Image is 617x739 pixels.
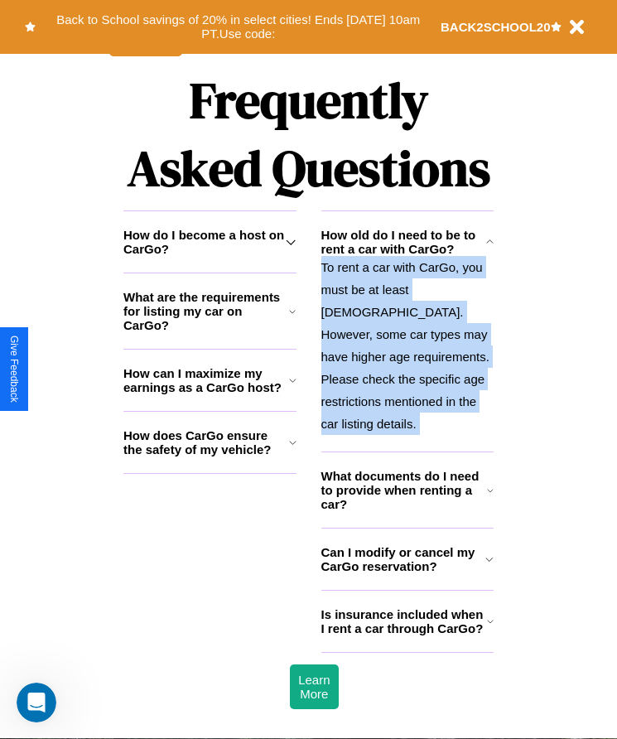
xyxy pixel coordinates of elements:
h3: What documents do I need to provide when renting a car? [321,469,488,511]
h1: Frequently Asked Questions [123,58,494,210]
h3: Is insurance included when I rent a car through CarGo? [321,607,487,635]
b: BACK2SCHOOL20 [441,20,551,34]
button: Learn More [290,664,338,709]
h3: How does CarGo ensure the safety of my vehicle? [123,428,289,456]
h3: How old do I need to be to rent a car with CarGo? [321,228,486,256]
h3: How can I maximize my earnings as a CarGo host? [123,366,289,394]
iframe: Intercom live chat [17,683,56,722]
div: Give Feedback [8,336,20,403]
h3: Can I modify or cancel my CarGo reservation? [321,545,486,573]
h3: How do I become a host on CarGo? [123,228,286,256]
button: Back to School savings of 20% in select cities! Ends [DATE] 10am PT.Use code: [36,8,441,46]
p: To rent a car with CarGo, you must be at least [DEMOGRAPHIC_DATA]. However, some car types may ha... [321,256,494,435]
h3: What are the requirements for listing my car on CarGo? [123,290,289,332]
